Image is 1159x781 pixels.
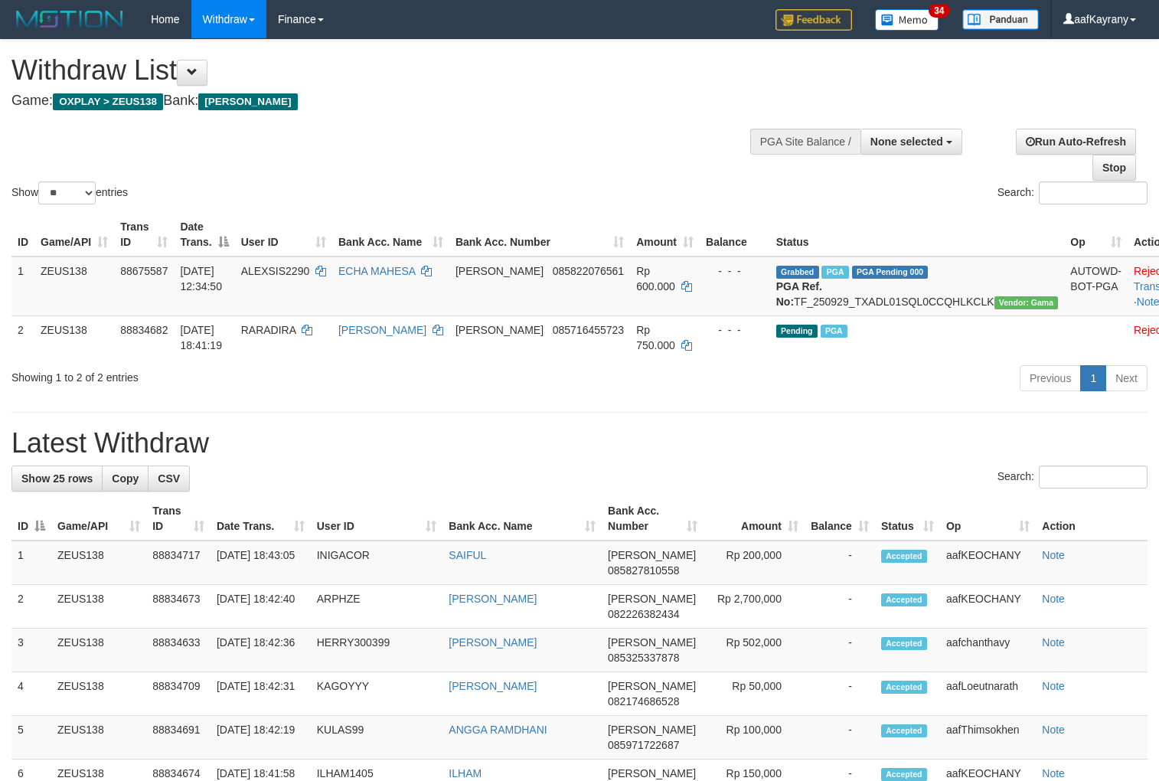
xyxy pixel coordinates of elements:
[608,549,696,561] span: [PERSON_NAME]
[120,324,168,336] span: 88834682
[704,585,805,629] td: Rp 2,700,000
[51,629,146,672] td: ZEUS138
[114,213,174,257] th: Trans ID: activate to sort column ascending
[146,629,211,672] td: 88834633
[1039,181,1148,204] input: Search:
[11,585,51,629] td: 2
[700,213,770,257] th: Balance
[11,716,51,760] td: 5
[146,585,211,629] td: 88834673
[211,497,311,541] th: Date Trans.: activate to sort column ascending
[11,364,472,385] div: Showing 1 to 2 of 2 entries
[338,265,415,277] a: ECHA MAHESA
[608,652,679,664] span: Copy 085325337878 to clipboard
[1080,365,1106,391] a: 1
[11,181,128,204] label: Show entries
[235,213,332,257] th: User ID: activate to sort column ascending
[940,672,1036,716] td: aafLoeutnarath
[940,585,1036,629] td: aafKEOCHANY
[1039,466,1148,489] input: Search:
[449,213,630,257] th: Bank Acc. Number: activate to sort column ascending
[704,541,805,585] td: Rp 200,000
[860,129,962,155] button: None selected
[1016,129,1136,155] a: Run Auto-Refresh
[553,324,624,336] span: Copy 085716455723 to clipboard
[1036,497,1148,541] th: Action
[962,9,1039,30] img: panduan.png
[442,497,602,541] th: Bank Acc. Name: activate to sort column ascending
[11,466,103,492] a: Show 25 rows
[449,680,537,692] a: [PERSON_NAME]
[146,541,211,585] td: 88834717
[704,629,805,672] td: Rp 502,000
[211,585,311,629] td: [DATE] 18:42:40
[449,549,486,561] a: SAIFUL
[636,324,675,351] span: Rp 750.000
[1064,257,1128,316] td: AUTOWD-BOT-PGA
[852,266,929,279] span: PGA Pending
[881,681,927,694] span: Accepted
[875,497,940,541] th: Status: activate to sort column ascending
[34,315,114,359] td: ZEUS138
[34,213,114,257] th: Game/API: activate to sort column ascending
[1092,155,1136,181] a: Stop
[11,497,51,541] th: ID: activate to sort column descending
[11,8,128,31] img: MOTION_logo.png
[211,716,311,760] td: [DATE] 18:42:19
[211,629,311,672] td: [DATE] 18:42:36
[776,280,822,308] b: PGA Ref. No:
[608,636,696,649] span: [PERSON_NAME]
[608,695,679,707] span: Copy 082174686528 to clipboard
[449,724,547,736] a: ANGGA RAMDHANI
[34,257,114,316] td: ZEUS138
[821,266,848,279] span: Marked by aafpengsreynich
[1042,549,1065,561] a: Note
[180,324,222,351] span: [DATE] 18:41:19
[608,608,679,620] span: Copy 082226382434 to clipboard
[608,593,696,605] span: [PERSON_NAME]
[11,213,34,257] th: ID
[1105,365,1148,391] a: Next
[805,672,875,716] td: -
[338,324,426,336] a: [PERSON_NAME]
[704,497,805,541] th: Amount: activate to sort column ascending
[805,541,875,585] td: -
[940,629,1036,672] td: aafchanthavy
[198,93,297,110] span: [PERSON_NAME]
[11,55,757,86] h1: Withdraw List
[241,265,310,277] span: ALEXSIS2290
[180,265,222,292] span: [DATE] 12:34:50
[455,324,544,336] span: [PERSON_NAME]
[776,325,818,338] span: Pending
[11,93,757,109] h4: Game: Bank:
[11,672,51,716] td: 4
[805,585,875,629] td: -
[805,629,875,672] td: -
[311,497,443,541] th: User ID: activate to sort column ascending
[770,257,1065,316] td: TF_250929_TXADL01SQL0CCQHLKCLK
[1042,767,1065,779] a: Note
[770,213,1065,257] th: Status
[775,9,852,31] img: Feedback.jpg
[997,466,1148,489] label: Search:
[120,265,168,277] span: 88675587
[11,541,51,585] td: 1
[311,585,443,629] td: ARPHZE
[51,497,146,541] th: Game/API: activate to sort column ascending
[38,181,96,204] select: Showentries
[51,541,146,585] td: ZEUS138
[102,466,149,492] a: Copy
[1064,213,1128,257] th: Op: activate to sort column ascending
[146,497,211,541] th: Trans ID: activate to sort column ascending
[706,263,764,279] div: - - -
[940,716,1036,760] td: aafThimsokhen
[11,428,1148,459] h1: Latest Withdraw
[997,181,1148,204] label: Search:
[311,716,443,760] td: KULAS99
[311,672,443,716] td: KAGOYYY
[608,739,679,751] span: Copy 085971722687 to clipboard
[146,716,211,760] td: 88834691
[158,472,180,485] span: CSV
[241,324,296,336] span: RARADIRA
[881,550,927,563] span: Accepted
